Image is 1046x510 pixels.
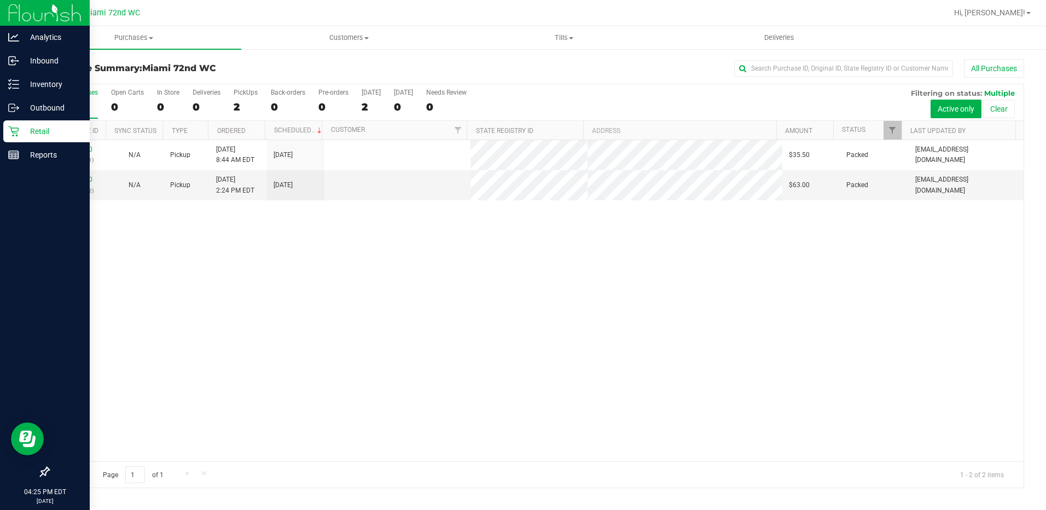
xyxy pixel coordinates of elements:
[911,89,982,97] span: Filtering on status:
[789,150,810,160] span: $35.50
[983,100,1015,118] button: Clear
[8,126,19,137] inline-svg: Retail
[172,127,188,135] a: Type
[846,180,868,190] span: Packed
[449,121,467,140] a: Filter
[394,101,413,113] div: 0
[271,89,305,96] div: Back-orders
[114,127,156,135] a: Sync Status
[394,89,413,96] div: [DATE]
[362,89,381,96] div: [DATE]
[125,466,145,483] input: 1
[8,32,19,43] inline-svg: Analytics
[931,100,981,118] button: Active only
[129,151,141,159] span: Not Applicable
[19,54,85,67] p: Inbound
[142,63,216,73] span: Miami 72nd WC
[157,89,179,96] div: In Store
[26,26,241,49] a: Purchases
[331,126,365,134] a: Customer
[234,101,258,113] div: 2
[5,497,85,505] p: [DATE]
[846,150,868,160] span: Packed
[915,175,1017,195] span: [EMAIL_ADDRESS][DOMAIN_NAME]
[170,180,190,190] span: Pickup
[94,466,172,483] span: Page of 1
[19,78,85,91] p: Inventory
[8,55,19,66] inline-svg: Inbound
[318,101,348,113] div: 0
[216,175,254,195] span: [DATE] 2:24 PM EDT
[884,121,902,140] a: Filter
[129,181,141,189] span: Not Applicable
[964,59,1024,78] button: All Purchases
[19,125,85,138] p: Retail
[217,127,246,135] a: Ordered
[271,101,305,113] div: 0
[583,121,776,140] th: Address
[8,102,19,113] inline-svg: Outbound
[951,466,1013,483] span: 1 - 2 of 2 items
[8,79,19,90] inline-svg: Inventory
[426,101,467,113] div: 0
[111,89,144,96] div: Open Carts
[8,149,19,160] inline-svg: Reports
[11,422,44,455] iframe: Resource center
[842,126,865,134] a: Status
[19,101,85,114] p: Outbound
[749,33,809,43] span: Deliveries
[241,26,456,49] a: Customers
[111,101,144,113] div: 0
[457,33,671,43] span: Tills
[984,89,1015,97] span: Multiple
[362,101,381,113] div: 2
[457,26,672,49] a: Tills
[48,63,374,73] h3: Purchase Summary:
[734,60,953,77] input: Search Purchase ID, Original ID, State Registry ID or Customer Name...
[476,127,533,135] a: State Registry ID
[129,180,141,190] button: N/A
[216,144,254,165] span: [DATE] 8:44 AM EDT
[274,180,293,190] span: [DATE]
[672,26,887,49] a: Deliveries
[785,127,812,135] a: Amount
[193,89,220,96] div: Deliveries
[274,126,324,134] a: Scheduled
[242,33,456,43] span: Customers
[157,101,179,113] div: 0
[83,8,140,18] span: Miami 72nd WC
[915,144,1017,165] span: [EMAIL_ADDRESS][DOMAIN_NAME]
[318,89,348,96] div: Pre-orders
[170,150,190,160] span: Pickup
[129,150,141,160] button: N/A
[19,31,85,44] p: Analytics
[789,180,810,190] span: $63.00
[193,101,220,113] div: 0
[426,89,467,96] div: Needs Review
[910,127,966,135] a: Last Updated By
[19,148,85,161] p: Reports
[5,487,85,497] p: 04:25 PM EDT
[234,89,258,96] div: PickUps
[954,8,1025,17] span: Hi, [PERSON_NAME]!
[274,150,293,160] span: [DATE]
[26,33,241,43] span: Purchases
